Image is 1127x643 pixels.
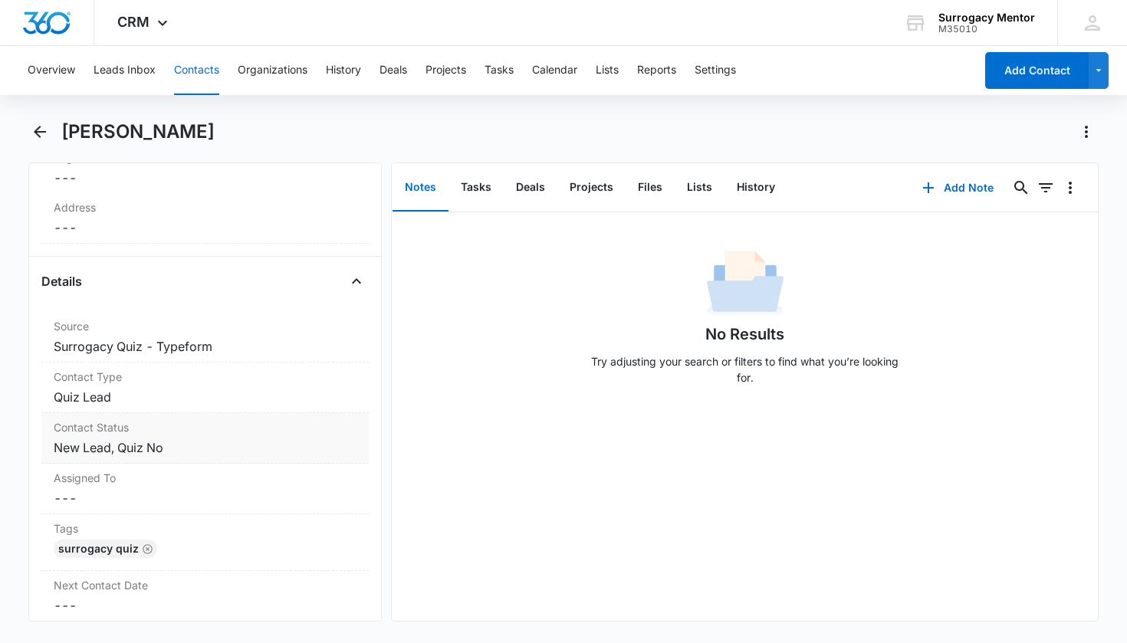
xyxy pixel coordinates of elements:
button: Calendar [532,46,577,95]
button: Search... [1009,176,1033,200]
div: Organization--- [41,143,370,193]
button: Back [28,120,52,144]
label: Address [54,199,357,215]
button: Overflow Menu [1058,176,1083,200]
button: Lists [596,46,619,95]
label: Contact Status [54,419,357,435]
button: History [326,46,361,95]
button: Settings [695,46,736,95]
button: Deals [504,164,557,212]
dd: --- [54,489,357,507]
button: Close [344,269,369,294]
h1: No Results [705,323,784,346]
button: Tasks [485,46,514,95]
span: CRM [117,14,149,30]
label: Tags [54,520,357,536]
dd: New Lead, Quiz No [54,438,357,457]
button: Files [626,164,675,212]
div: Surrogacy Quiz [54,540,157,558]
label: Source [54,318,357,334]
button: Organizations [238,46,307,95]
label: Contact Type [54,369,357,385]
label: Assigned To [54,470,357,486]
div: Address--- [41,193,370,244]
button: Notes [393,164,449,212]
button: Add Contact [985,52,1089,89]
button: Actions [1074,120,1099,144]
div: Contact TypeQuiz Lead [41,363,370,413]
button: Remove [142,543,153,554]
div: account name [938,11,1035,24]
div: Contact StatusNew Lead, Quiz No [41,413,370,464]
button: Deals [379,46,407,95]
div: TagsSurrogacy QuizRemove [41,514,370,571]
button: Add Note [907,169,1009,206]
button: Filters [1033,176,1058,200]
button: Tasks [449,164,504,212]
dd: --- [54,218,357,237]
img: No Data [707,246,784,323]
button: History [724,164,787,212]
dd: --- [54,169,357,187]
button: Projects [426,46,466,95]
button: Reports [637,46,676,95]
h4: Details [41,272,82,290]
div: SourceSurrogacy Quiz - Typeform [41,312,370,363]
div: Next Contact Date--- [41,571,370,622]
dd: Surrogacy Quiz - Typeform [54,337,357,356]
button: Projects [557,164,626,212]
div: account id [938,24,1035,34]
button: Contacts [174,46,219,95]
button: Lists [675,164,724,212]
dd: Quiz Lead [54,388,357,406]
label: Next Contact Date [54,577,357,593]
button: Leads Inbox [94,46,156,95]
p: Try adjusting your search or filters to find what you’re looking for. [584,353,906,385]
button: Overview [28,46,75,95]
div: Assigned To--- [41,464,370,514]
h1: [PERSON_NAME] [61,120,215,143]
dd: --- [54,596,357,615]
